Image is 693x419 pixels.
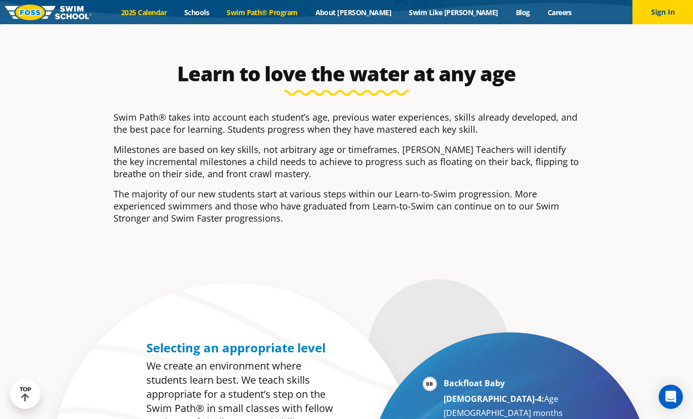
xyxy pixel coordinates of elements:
strong: Backfloat Baby [DEMOGRAPHIC_DATA]-4: [444,378,544,404]
a: 2025 Calendar [113,8,176,17]
p: Milestones are based on key skills, not arbitrary age or timeframes. [PERSON_NAME] Teachers will ... [114,143,580,180]
a: Swim Like [PERSON_NAME] [400,8,507,17]
a: About [PERSON_NAME] [306,8,400,17]
div: Open Intercom Messenger [659,385,683,409]
span: Selecting an appropriate level [146,339,326,356]
a: Careers [539,8,580,17]
h2: Learn to love the water at any age [109,62,585,86]
p: Swim Path® takes into account each student’s age, previous water experiences, skills already deve... [114,111,580,135]
div: TOP [20,386,31,402]
img: FOSS Swim School Logo [5,5,91,20]
a: Schools [176,8,218,17]
p: The majority of our new students start at various steps within our Learn-to-Swim progression. Mor... [114,188,580,224]
a: Blog [507,8,539,17]
a: Swim Path® Program [218,8,306,17]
